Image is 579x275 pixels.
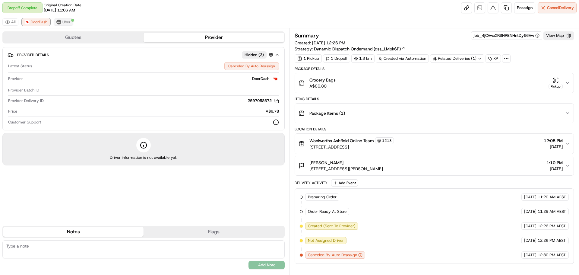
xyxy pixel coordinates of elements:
[524,252,536,258] span: [DATE]
[312,40,345,46] span: [DATE] 12:26 PM
[309,166,383,172] span: [STREET_ADDRESS][PERSON_NAME]
[382,138,392,143] span: 1213
[351,54,375,63] div: 1.3 km
[272,75,279,82] img: doordash_logo_v2.png
[44,3,81,8] span: Original Creation Date
[8,76,23,82] span: Provider
[517,5,533,11] span: Reassign
[44,8,75,13] span: [DATE] 11:06 AM
[295,127,574,132] div: Location Details
[22,18,50,26] button: DoorDash
[309,138,374,144] span: Woolworths Ashfield Online Team
[144,227,284,237] button: Flags
[546,166,563,172] span: [DATE]
[8,109,17,114] span: Price
[486,54,501,63] div: XP
[308,209,346,214] span: Order Ready At Store
[295,156,574,175] button: [PERSON_NAME][STREET_ADDRESS][PERSON_NAME]1:10 PM[DATE]
[245,52,264,58] span: Hidden ( 3 )
[524,238,536,243] span: [DATE]
[524,209,536,214] span: [DATE]
[314,46,401,52] span: Dynamic Dispatch Ondemand (dss_LMpk6P)
[538,2,577,13] button: CancelDelivery
[295,181,327,185] div: Delivery Activity
[309,83,336,89] span: A$86.80
[295,97,574,101] div: Items Details
[3,33,144,42] button: Quotes
[308,252,357,258] span: Canceled By Auto Reassign
[8,50,280,60] button: Provider DetailsHidden (3)
[524,194,536,200] span: [DATE]
[110,155,177,160] span: Driver information is not available yet.
[295,104,574,123] button: Package Items (1)
[323,54,350,63] div: 1 Dropoff
[295,66,574,71] div: Package Details
[8,120,41,125] span: Customer Support
[242,51,275,59] button: Hidden (3)
[266,109,279,114] span: A$9.78
[538,194,566,200] span: 11:20 AM AEST
[544,144,563,150] span: [DATE]
[252,76,269,82] span: DoorDash
[549,77,563,89] button: Pickup
[309,144,394,150] span: [STREET_ADDRESS]
[144,33,284,42] button: Provider
[314,46,405,52] a: Dynamic Dispatch Ondemand (dss_LMpk6P)
[25,20,30,24] img: doordash_logo_v2.png
[309,160,343,166] span: [PERSON_NAME]
[543,31,574,40] button: View Map
[538,209,566,214] span: 11:29 AM AEST
[295,33,319,38] h3: Summary
[8,98,44,104] span: Provider Delivery ID
[331,179,358,187] button: Add Event
[308,223,356,229] span: Created (Sent To Provider)
[56,20,61,24] img: uber-new-logo.jpeg
[309,77,336,83] span: Grocery Bags
[295,54,322,63] div: 1 Pickup
[8,88,39,93] span: Provider Batch ID
[549,84,563,89] div: Pickup
[3,227,144,237] button: Notes
[430,54,484,63] div: Related Deliveries (1)
[309,110,345,116] span: Package Items ( 1 )
[2,18,18,26] button: All
[547,5,574,11] span: Cancel Delivery
[538,238,566,243] span: 12:26 PM AEST
[514,2,535,13] button: Reassign
[295,73,574,93] button: Grocery BagsA$86.80Pickup
[308,238,344,243] span: Not Assigned Driver
[295,46,405,52] div: Strategy:
[544,138,563,144] span: 12:05 PM
[376,54,429,63] a: Created via Automation
[538,223,566,229] span: 12:26 PM AEST
[295,134,574,154] button: Woolworths Ashfield Online Team1213[STREET_ADDRESS]12:05 PM[DATE]
[62,20,71,24] span: Uber
[546,160,563,166] span: 1:10 PM
[248,98,279,104] button: 2597058672
[31,20,47,24] span: DoorDash
[538,252,566,258] span: 12:30 PM AEST
[474,33,539,38] button: job_4jCVwcXRSHRBNHntDy56Vw
[308,194,337,200] span: Preparing Order
[295,40,345,46] span: Created:
[8,63,32,69] span: Latest Status
[54,18,73,26] button: Uber
[17,53,49,57] span: Provider Details
[524,223,536,229] span: [DATE]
